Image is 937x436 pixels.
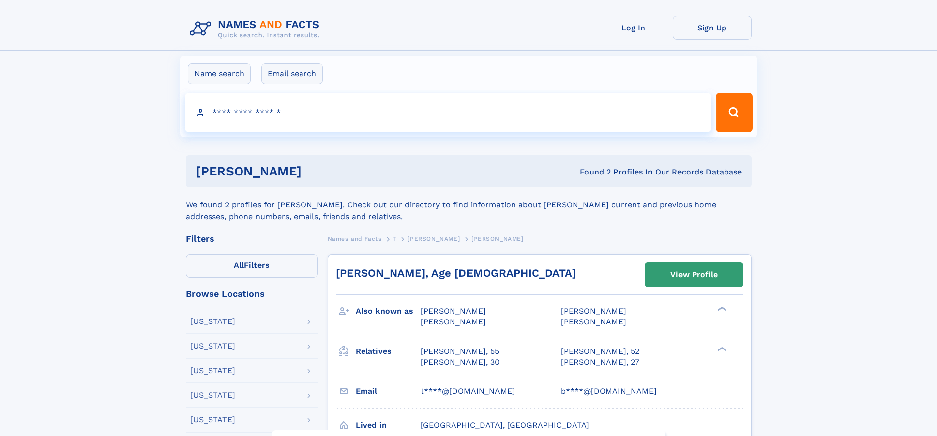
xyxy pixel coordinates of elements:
[421,306,486,316] span: [PERSON_NAME]
[196,165,441,177] h1: [PERSON_NAME]
[393,233,396,245] a: T
[421,420,589,430] span: [GEOGRAPHIC_DATA], [GEOGRAPHIC_DATA]
[186,16,328,42] img: Logo Names and Facts
[356,303,421,320] h3: Also known as
[561,317,626,326] span: [PERSON_NAME]
[190,367,235,375] div: [US_STATE]
[421,346,499,357] a: [PERSON_NAME], 55
[715,346,727,352] div: ❯
[715,306,727,312] div: ❯
[716,93,752,132] button: Search Button
[561,346,639,357] a: [PERSON_NAME], 52
[670,263,718,286] div: View Profile
[190,416,235,424] div: [US_STATE]
[190,318,235,325] div: [US_STATE]
[561,306,626,316] span: [PERSON_NAME]
[186,254,318,278] label: Filters
[328,233,382,245] a: Names and Facts
[190,391,235,399] div: [US_STATE]
[673,16,752,40] a: Sign Up
[393,235,396,242] span: T
[186,234,318,243] div: Filters
[186,187,752,223] div: We found 2 profiles for [PERSON_NAME]. Check out our directory to find information about [PERSON_...
[234,261,244,270] span: All
[407,233,460,245] a: [PERSON_NAME]
[421,317,486,326] span: [PERSON_NAME]
[561,357,639,368] a: [PERSON_NAME], 27
[188,63,251,84] label: Name search
[356,383,421,400] h3: Email
[185,93,712,132] input: search input
[186,290,318,298] div: Browse Locations
[594,16,673,40] a: Log In
[645,263,743,287] a: View Profile
[356,417,421,434] h3: Lived in
[421,357,500,368] a: [PERSON_NAME], 30
[356,343,421,360] h3: Relatives
[407,235,460,242] span: [PERSON_NAME]
[441,167,742,177] div: Found 2 Profiles In Our Records Database
[190,342,235,350] div: [US_STATE]
[336,267,576,279] a: [PERSON_NAME], Age [DEMOGRAPHIC_DATA]
[471,235,524,242] span: [PERSON_NAME]
[261,63,323,84] label: Email search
